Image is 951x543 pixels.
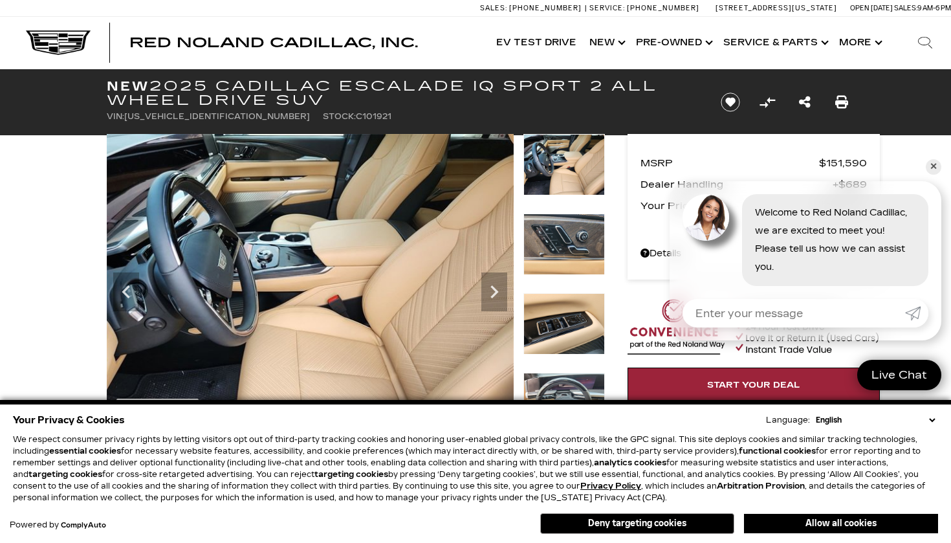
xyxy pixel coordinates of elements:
img: New 2025 Summit White Cadillac Sport 2 image 11 [523,214,605,275]
span: MSRP [640,154,819,172]
a: ComplyAuto [61,522,106,529]
strong: essential cookies [49,447,121,456]
div: Previous [113,272,139,311]
span: Sales: [894,4,917,12]
div: Welcome to Red Noland Cadillac, we are excited to meet you! Please tell us how we can assist you. [742,194,928,286]
a: Pre-Owned [629,17,717,69]
button: More [833,17,886,69]
a: Start Your Deal [628,368,880,403]
p: We respect consumer privacy rights by letting visitors opt out of third-party tracking cookies an... [13,434,938,504]
img: New 2025 Summit White Cadillac Sport 2 image 10 [523,134,605,195]
strong: targeting cookies [314,470,388,479]
input: Enter your message [683,299,905,327]
span: [PHONE_NUMBER] [509,4,582,12]
span: $151,590 [819,154,867,172]
a: Details [640,245,867,263]
span: Service: [589,4,625,12]
select: Language Select [813,414,938,426]
img: New 2025 Summit White Cadillac Sport 2 image 13 [523,373,605,434]
button: Deny targeting cookies [540,513,734,534]
div: Powered by [10,521,106,529]
span: Open [DATE] [850,4,893,12]
a: EV Test Drive [490,17,583,69]
span: Sales: [480,4,507,12]
img: Agent profile photo [683,194,729,241]
div: (49) Photos [116,399,199,430]
a: Service & Parts [717,17,833,69]
div: Search [899,17,951,69]
div: Language: [766,416,810,424]
button: Compare Vehicle [758,93,777,112]
a: [STREET_ADDRESS][US_STATE] [716,4,837,12]
span: [US_VEHICLE_IDENTIFICATION_NUMBER] [124,112,310,121]
strong: functional cookies [739,447,816,456]
span: Stock: [323,112,356,121]
a: Sales: [PHONE_NUMBER] [480,5,585,12]
a: Service: [PHONE_NUMBER] [585,5,703,12]
span: C101921 [356,112,391,121]
a: Your Price $152,279 [640,197,867,215]
span: Your Price [640,197,819,215]
a: Live Chat [857,360,941,390]
button: Save vehicle [716,92,745,113]
h1: 2025 Cadillac ESCALADE IQ Sport 2 All Wheel Drive SUV [107,79,699,107]
strong: analytics cookies [594,458,666,467]
strong: Arbitration Provision [717,482,805,491]
div: Next [481,272,507,311]
span: Red Noland Cadillac, Inc. [129,35,418,50]
span: Dealer Handling [640,175,833,194]
span: VIN: [107,112,124,121]
strong: targeting cookies [28,470,102,479]
span: Live Chat [865,368,934,382]
a: Share this New 2025 Cadillac ESCALADE IQ Sport 2 All Wheel Drive SUV [799,93,811,111]
a: MSRP $151,590 [640,154,867,172]
span: [PHONE_NUMBER] [627,4,699,12]
strong: New [107,78,149,94]
img: New 2025 Summit White Cadillac Sport 2 image 12 [523,293,605,355]
a: Red Noland Cadillac, Inc. [129,36,418,49]
a: Dealer Handling $689 [640,175,867,194]
button: Allow all cookies [744,514,938,533]
span: Your Privacy & Cookies [13,411,125,429]
a: Submit [905,299,928,327]
a: New [583,17,629,69]
u: Privacy Policy [580,482,641,491]
span: $689 [833,175,867,194]
img: New 2025 Summit White Cadillac Sport 2 image 10 [107,134,514,439]
img: Cadillac Dark Logo with Cadillac White Text [26,30,91,55]
span: 9 AM-6 PM [917,4,951,12]
span: Start Your Deal [707,380,800,390]
a: Print this New 2025 Cadillac ESCALADE IQ Sport 2 All Wheel Drive SUV [835,93,848,111]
